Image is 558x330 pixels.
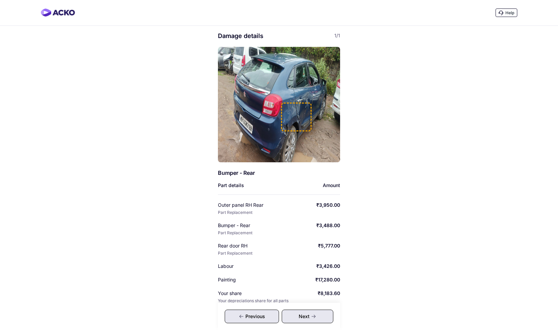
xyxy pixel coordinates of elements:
div: Your share [218,290,280,297]
div: Rear door RH [218,242,280,249]
div: Previous [225,310,279,323]
div: Amount [323,182,340,189]
div: Labour [218,263,280,270]
div: Painting [218,276,280,283]
div: ₹3,488.00 [316,222,340,229]
div: Next [282,310,333,323]
div: Outer panel RH Rear [218,202,280,208]
div: Bumper - Rear [218,222,280,229]
div: Part Replacement [218,230,253,236]
img: image [218,47,340,162]
div: Damage details [218,32,340,40]
div: Your depreciations share for all parts [218,298,289,304]
span: Help [505,10,514,15]
div: Part details [218,182,244,189]
div: Part Replacement [218,251,253,256]
img: horizontal-gradient.png [41,8,75,17]
div: Part Replacement [218,210,253,215]
div: ₹8,183.60 [318,290,340,297]
div: ₹17,280.00 [315,276,340,283]
div: ₹3,950.00 [316,202,340,208]
div: ₹3,426.00 [316,263,340,270]
span: 1/1 [334,32,340,39]
div: ₹5,777.00 [318,242,340,249]
div: Bumper - Rear [218,169,299,177]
